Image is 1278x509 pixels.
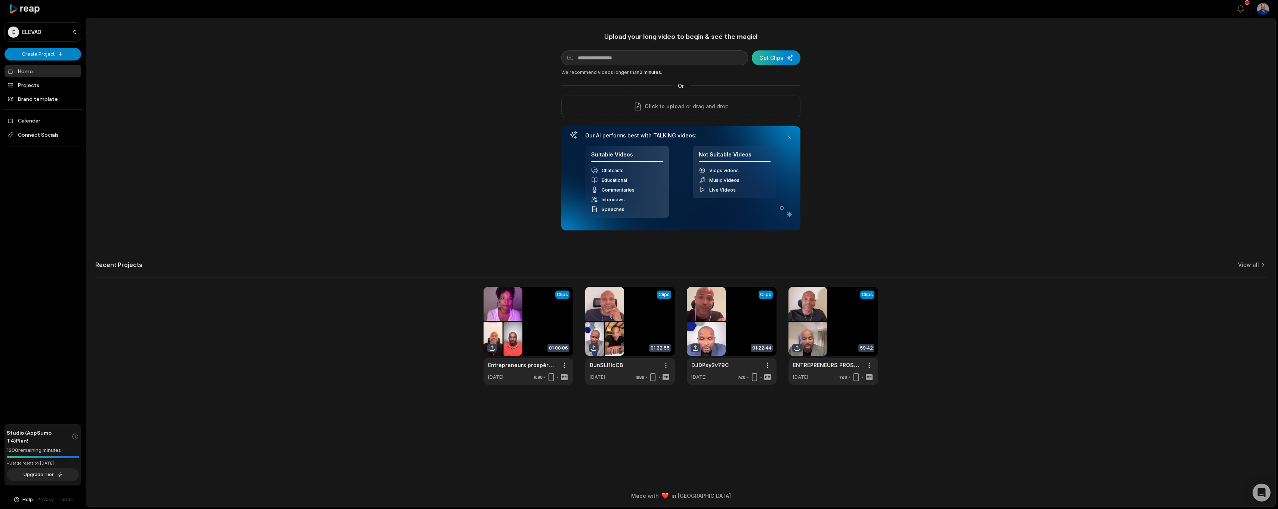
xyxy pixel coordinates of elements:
[709,168,739,173] span: Vlogs videos
[699,151,771,162] h4: Not Suitable Videos
[488,361,557,369] a: Entrepreneurs prospères - - [DATE] [DATE]
[561,69,800,76] div: We recommend videos longer than .
[8,27,19,38] div: E
[602,197,625,202] span: Interviews
[4,79,81,91] a: Projects
[639,69,661,75] span: 2 minutes
[602,207,624,212] span: Speeches
[685,102,729,111] p: or drag and drop
[691,361,729,369] a: DJDPxy2v79C
[22,496,33,503] span: Help
[4,65,81,77] a: Home
[585,132,777,139] h3: Our AI performs best with TALKING videos:
[58,496,73,503] a: Terms
[709,187,736,193] span: Live Videos
[602,168,624,173] span: Chatcasts
[4,93,81,105] a: Brand template
[1253,484,1271,502] div: Open Intercom Messenger
[672,82,690,90] span: Or
[709,177,740,183] span: Music Videos
[752,50,800,65] button: Get Clips
[7,429,72,444] span: Studio (AppSumo T4) Plan!
[561,32,800,41] h1: Upload your long video to begin & see the magic!
[591,151,663,162] h4: Suitable Videos
[602,177,627,183] span: Educational
[93,492,1269,500] div: Made with in [GEOGRAPHIC_DATA]
[662,493,669,499] img: heart emoji
[22,29,41,35] p: ELEVAO
[4,114,81,127] a: Calendar
[793,361,862,369] a: ENTREPRENEURS PROSPÈRES - SALARIAT
[13,496,33,503] button: Help
[4,48,81,60] button: Create Project
[37,496,54,503] a: Privacy
[590,361,623,369] a: DJnSLl1IcCB
[1238,261,1259,269] a: View all
[602,187,635,193] span: Commentaries
[4,128,81,142] span: Connect Socials
[7,447,79,454] div: 1200 remaining minutes
[7,460,79,466] div: *Usage resets on [DATE]
[95,261,142,269] h2: Recent Projects
[7,468,79,481] button: Upgrade Tier
[645,102,685,111] span: Click to upload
